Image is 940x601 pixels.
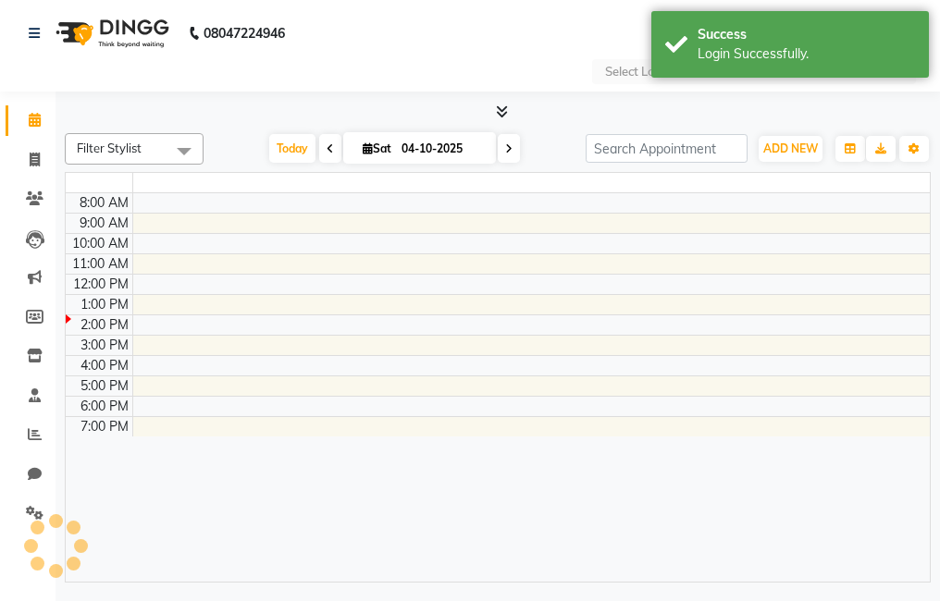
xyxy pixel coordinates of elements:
div: 7:00 PM [77,417,132,436]
div: 1:00 PM [77,295,132,314]
b: 08047224946 [204,7,285,59]
div: 2:00 PM [77,315,132,335]
input: Search Appointment [586,134,748,163]
button: ADD NEW [759,136,822,162]
span: ADD NEW [763,141,818,155]
div: 6:00 PM [77,397,132,416]
div: 11:00 AM [68,254,132,274]
div: Login Successfully. [698,44,915,64]
div: 5:00 PM [77,376,132,396]
img: logo [47,7,174,59]
span: Sat [358,141,396,155]
div: 4:00 PM [77,356,132,375]
span: Today [269,134,315,163]
div: Select Location [605,63,690,81]
div: 9:00 AM [76,214,132,233]
div: Success [698,25,915,44]
div: 3:00 PM [77,336,132,355]
span: Filter Stylist [77,141,142,155]
input: 2025-10-04 [396,135,489,163]
div: 12:00 PM [69,275,132,294]
div: 10:00 AM [68,234,132,253]
div: 8:00 AM [76,193,132,213]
